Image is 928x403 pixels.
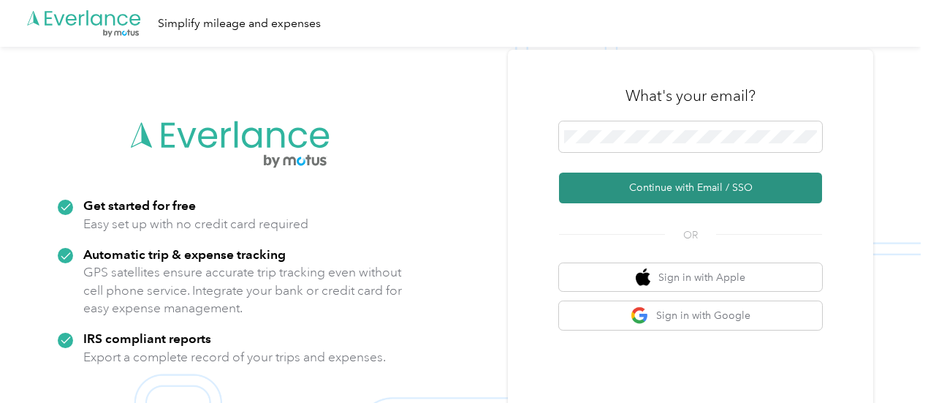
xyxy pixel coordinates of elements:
strong: Automatic trip & expense tracking [83,246,286,262]
img: apple logo [636,268,650,287]
button: google logoSign in with Google [559,301,822,330]
span: OR [665,227,716,243]
h3: What's your email? [625,86,756,106]
p: Easy set up with no credit card required [83,215,308,233]
button: Continue with Email / SSO [559,173,822,203]
button: apple logoSign in with Apple [559,263,822,292]
p: Export a complete record of your trips and expenses. [83,348,386,366]
p: GPS satellites ensure accurate trip tracking even without cell phone service. Integrate your bank... [83,263,403,317]
strong: IRS compliant reports [83,331,211,346]
strong: Get started for free [83,197,196,213]
div: Simplify mileage and expenses [158,15,321,33]
img: google logo [631,306,649,325]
